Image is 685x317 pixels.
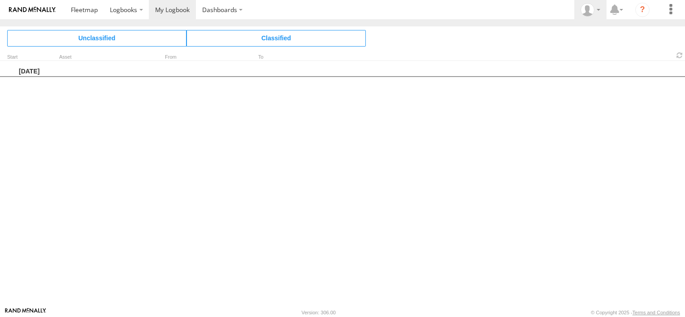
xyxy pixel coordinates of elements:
[7,55,34,60] div: Click to Sort
[7,30,186,46] span: Click to view Unclassified Trips
[9,7,56,13] img: rand-logo.svg
[59,55,149,60] div: Asset
[5,308,46,317] a: Visit our Website
[302,310,336,315] div: Version: 306.00
[577,3,603,17] div: Chris Hobson
[591,310,680,315] div: © Copyright 2025 -
[246,55,335,60] div: To
[186,30,366,46] span: Click to view Classified Trips
[152,55,242,60] div: From
[635,3,650,17] i: ?
[633,310,680,315] a: Terms and Conditions
[674,51,685,60] span: Refresh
